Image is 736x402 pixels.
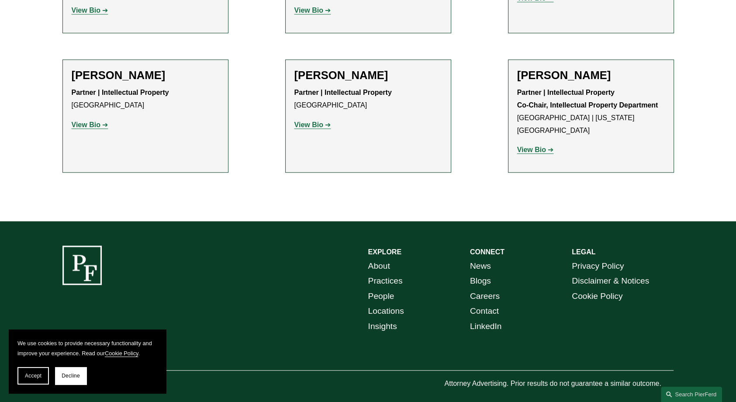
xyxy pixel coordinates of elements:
[72,89,169,96] strong: Partner | Intellectual Property
[72,7,108,14] a: View Bio
[517,146,554,153] a: View Bio
[368,319,397,334] a: Insights
[294,7,323,14] strong: View Bio
[517,146,546,153] strong: View Bio
[105,350,138,357] a: Cookie Policy
[294,69,442,82] h2: [PERSON_NAME]
[72,87,219,112] p: [GEOGRAPHIC_DATA]
[368,304,404,319] a: Locations
[470,274,491,289] a: Blogs
[368,259,390,274] a: About
[517,89,658,109] strong: Partner | Intellectual Property Co-Chair, Intellectual Property Department
[72,69,219,82] h2: [PERSON_NAME]
[572,289,622,304] a: Cookie Policy
[470,289,500,304] a: Careers
[368,274,403,289] a: Practices
[470,304,499,319] a: Contact
[470,259,491,274] a: News
[444,378,674,390] p: Attorney Advertising. Prior results do not guarantee a similar outcome.
[572,259,624,274] a: Privacy Policy
[72,7,100,14] strong: View Bio
[294,87,442,112] p: [GEOGRAPHIC_DATA]
[72,121,108,128] a: View Bio
[25,373,41,379] span: Accept
[572,274,649,289] a: Disclaimer & Notices
[294,7,331,14] a: View Bio
[294,89,392,96] strong: Partner | Intellectual Property
[661,387,722,402] a: Search this site
[72,121,100,128] strong: View Bio
[9,329,166,393] section: Cookie banner
[517,69,665,82] h2: [PERSON_NAME]
[62,373,80,379] span: Decline
[17,367,49,385] button: Accept
[572,248,595,256] strong: LEGAL
[470,248,504,256] strong: CONNECT
[17,338,157,358] p: We use cookies to provide necessary functionality and improve your experience. Read our .
[55,367,86,385] button: Decline
[470,319,502,334] a: LinkedIn
[368,248,401,256] strong: EXPLORE
[517,87,665,137] p: [GEOGRAPHIC_DATA] | [US_STATE][GEOGRAPHIC_DATA]
[294,121,323,128] strong: View Bio
[368,289,394,304] a: People
[294,121,331,128] a: View Bio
